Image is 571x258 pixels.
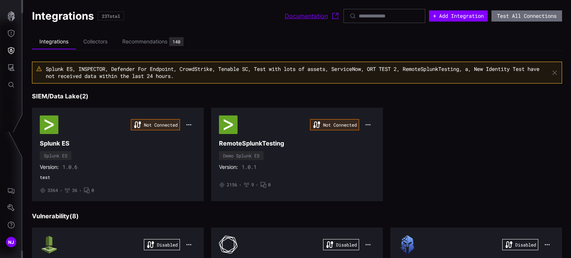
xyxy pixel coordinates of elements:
span: test [40,174,196,180]
div: Demo Splunk ES [223,153,259,158]
span: • [60,187,62,193]
button: Test All Connections [491,10,562,22]
li: Collectors [76,35,115,49]
span: 0 [91,187,94,193]
button: + Add Integration [429,10,488,22]
div: Disabled [323,239,359,250]
span: 1.0.6 [62,164,77,170]
li: Integrations [32,35,76,49]
h3: Vulnerability ( 8 ) [32,212,562,220]
h3: SIEM/Data Lake ( 2 ) [32,92,562,100]
div: Recommendations [122,38,167,45]
span: 1.0.1 [242,164,257,170]
img: Splunk ES [40,115,58,134]
div: 140 [172,39,180,44]
div: Disabled [502,239,538,250]
span: Splunk ES, INSPECTOR, Defender For Endpoint, CrowdStrike, Tenable SC, Test with lots of assets, S... [46,65,539,79]
div: Not Connected [310,119,359,130]
span: NJ [8,238,14,246]
span: Version: [219,164,238,170]
span: • [256,182,258,188]
div: Disabled [144,239,180,250]
button: NJ [0,233,22,251]
a: Documentation [285,12,340,20]
img: Tenable SC [219,235,238,254]
span: 3364 [48,187,58,193]
h1: Integrations [32,9,94,23]
img: Demo Splunk ES [219,115,238,134]
h3: RemoteSplunkTesting [219,140,375,147]
span: 36 [72,187,77,193]
img: AWS Inspector [40,235,58,254]
span: • [239,182,242,188]
span: 9 [251,182,254,188]
div: Splunk ES [44,153,67,158]
h3: Splunk ES [40,140,196,147]
div: 23 Total [102,14,120,18]
span: 0 [268,182,271,188]
span: Version: [40,164,59,170]
span: 2156 [227,182,237,188]
img: Test Source [398,235,417,254]
div: Not Connected [131,119,180,130]
span: • [79,187,82,193]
